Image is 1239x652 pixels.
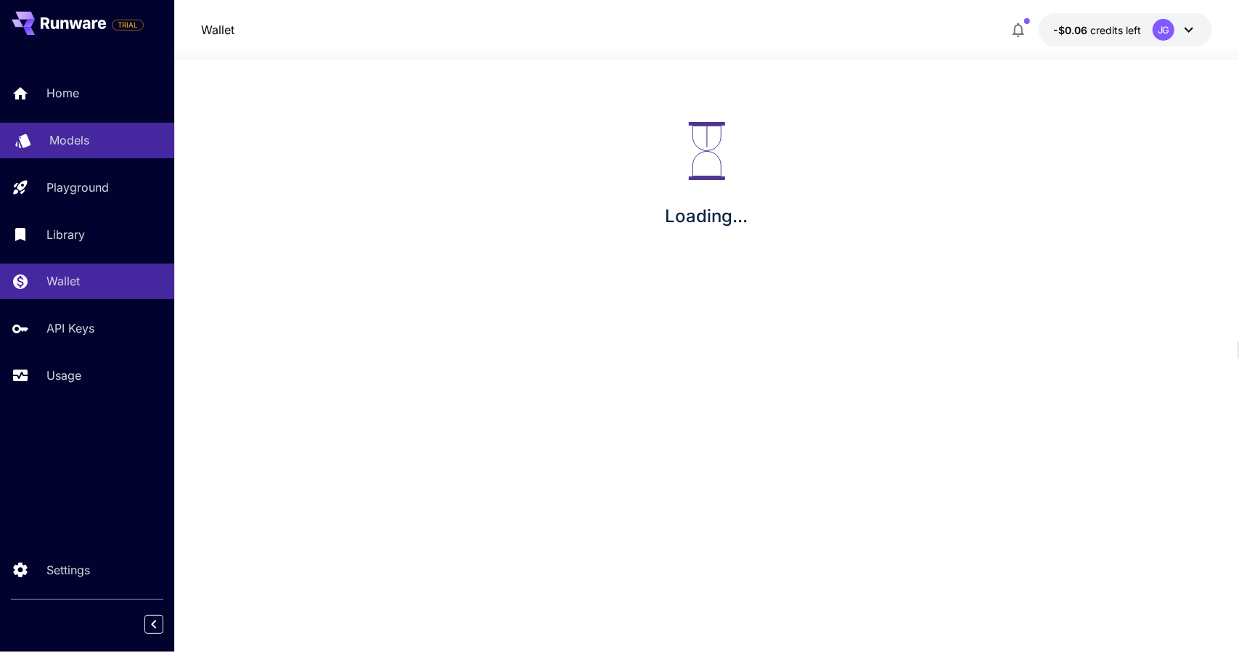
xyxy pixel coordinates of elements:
[1053,23,1141,38] div: -$0.06032
[1053,24,1090,36] span: -$0.06
[113,20,143,30] span: TRIAL
[1090,24,1141,36] span: credits left
[201,21,234,38] a: Wallet
[49,131,89,149] p: Models
[46,84,79,102] p: Home
[46,179,109,196] p: Playground
[46,226,85,243] p: Library
[46,319,94,337] p: API Keys
[1153,19,1174,41] div: JG
[46,367,81,384] p: Usage
[144,615,163,634] button: Collapse sidebar
[1039,13,1212,46] button: -$0.06032JG
[46,561,90,579] p: Settings
[666,203,748,229] p: Loading...
[201,21,234,38] nav: breadcrumb
[46,272,80,290] p: Wallet
[155,611,174,637] div: Collapse sidebar
[112,16,144,33] span: Add your payment card to enable full platform functionality.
